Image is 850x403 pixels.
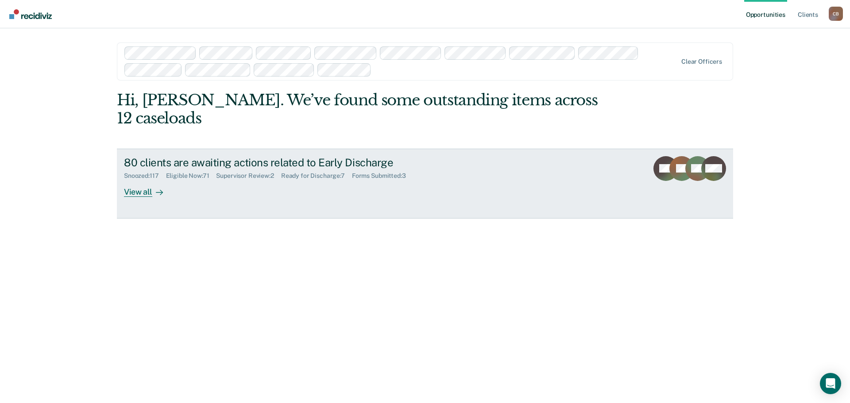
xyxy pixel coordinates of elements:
[820,373,841,394] div: Open Intercom Messenger
[166,172,216,180] div: Eligible Now : 71
[124,180,174,197] div: View all
[681,58,722,65] div: Clear officers
[281,172,352,180] div: Ready for Discharge : 7
[352,172,413,180] div: Forms Submitted : 3
[829,7,843,21] button: Profile dropdown button
[117,91,610,127] div: Hi, [PERSON_NAME]. We’ve found some outstanding items across 12 caseloads
[124,156,435,169] div: 80 clients are awaiting actions related to Early Discharge
[124,172,166,180] div: Snoozed : 117
[9,9,52,19] img: Recidiviz
[829,7,843,21] div: C B
[216,172,281,180] div: Supervisor Review : 2
[117,149,733,219] a: 80 clients are awaiting actions related to Early DischargeSnoozed:117Eligible Now:71Supervisor Re...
